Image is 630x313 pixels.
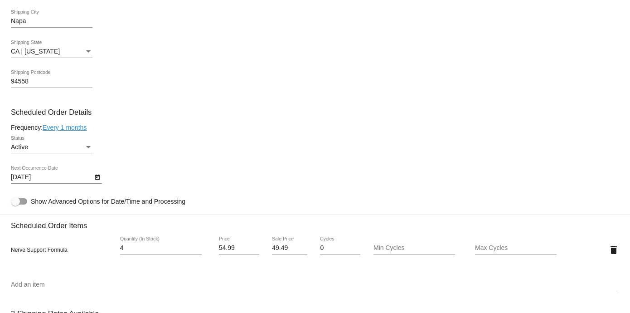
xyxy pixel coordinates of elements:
span: Active [11,143,28,151]
a: Every 1 months [43,124,87,131]
h3: Scheduled Order Items [11,215,619,230]
mat-icon: delete [608,245,619,255]
mat-select: Status [11,144,92,151]
input: Shipping City [11,18,92,25]
input: Sale Price [272,245,307,252]
input: Shipping Postcode [11,78,92,85]
h3: Scheduled Order Details [11,108,619,117]
input: Min Cycles [373,245,455,252]
span: Show Advanced Options for Date/Time and Processing [31,197,185,206]
input: Next Occurrence Date [11,174,92,181]
span: CA | [US_STATE] [11,48,60,55]
input: Price [219,245,259,252]
input: Add an item [11,281,619,289]
mat-select: Shipping State [11,48,92,55]
input: Max Cycles [475,245,557,252]
div: Frequency: [11,124,619,131]
input: Cycles [320,245,360,252]
span: Nerve Support Formula [11,247,68,253]
input: Quantity (In Stock) [120,245,202,252]
button: Open calendar [92,172,102,181]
